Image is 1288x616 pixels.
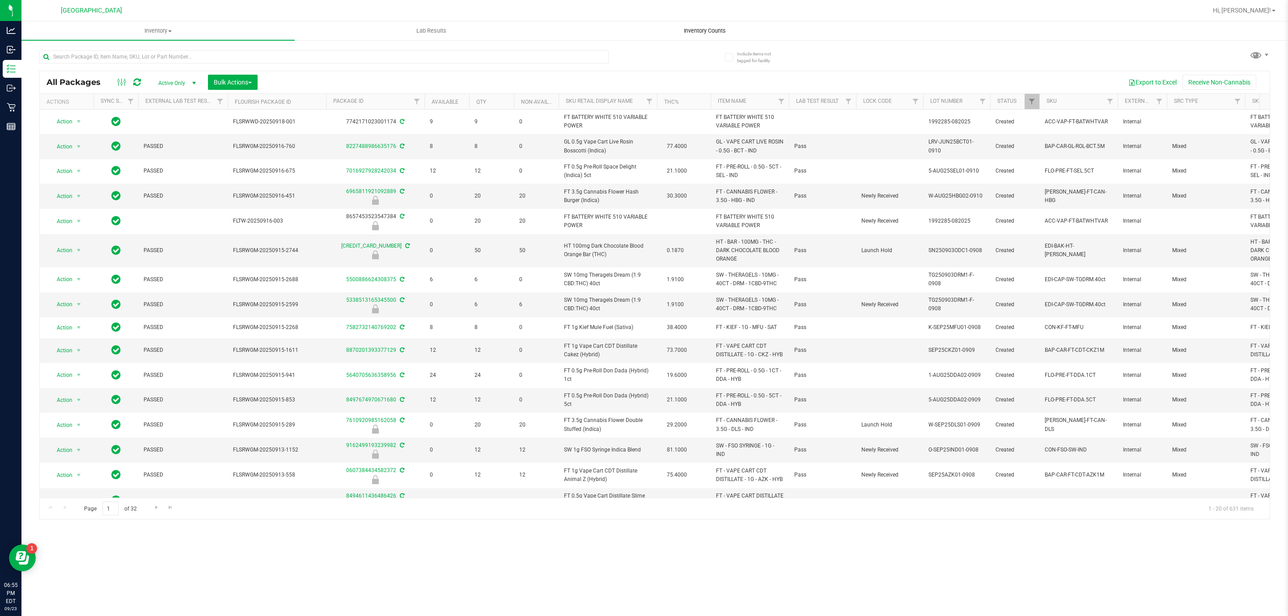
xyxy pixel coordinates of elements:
span: 50 [475,246,508,255]
a: 8497674970671680 [346,397,396,403]
span: 0 [519,323,553,332]
span: Internal [1123,323,1161,332]
span: ACC-VAP-FT-BATWHTVAR [1045,217,1112,225]
div: Newly Received [325,221,426,230]
inline-svg: Inbound [7,45,16,54]
span: Action [49,140,73,153]
span: 8 [475,142,508,151]
span: 6 [519,300,553,309]
a: Filter [1103,94,1118,109]
span: PASSED [144,323,222,332]
span: FLTW-20250916-003 [233,217,321,225]
a: Filter [841,94,856,109]
a: Package ID [333,98,364,104]
span: Internal [1123,346,1161,354]
span: select [73,369,85,381]
div: Actions [47,99,90,105]
span: 0 [430,217,464,225]
span: select [73,344,85,357]
span: 19.6000 [662,369,691,382]
a: Go to the next page [150,502,163,514]
span: select [73,165,85,177]
span: Action [49,244,73,257]
span: PASSED [144,142,222,151]
a: THC% [664,99,679,105]
a: Inventory Counts [568,21,841,40]
span: select [73,419,85,431]
span: Mixed [1172,275,1240,284]
span: 20 [475,217,508,225]
span: 5-AUG25SEL01-0910 [928,167,985,175]
a: 5500886624308375 [346,276,396,283]
input: 1 [102,502,119,515]
span: Mixed [1172,346,1240,354]
button: Receive Non-Cannabis [1182,75,1256,90]
a: Inventory [21,21,295,40]
iframe: Resource center [9,544,36,571]
span: Created [996,142,1034,151]
span: Internal [1123,167,1161,175]
a: External Lab Test Result [145,98,216,104]
span: FLSRWGM-20250915-2688 [233,275,321,284]
span: TG250903DRM1-F-0908 [928,271,985,288]
span: FLSRWGM-20250915-2268 [233,323,321,332]
span: FLSRWGM-20250915-2744 [233,246,321,255]
a: 5338513165345500 [346,297,396,303]
span: select [73,444,85,456]
span: FT - VAPE CART CDT DISTILLATE - 1G - CKZ - HYB [716,342,784,359]
inline-svg: Reports [7,122,16,131]
span: Action [49,444,73,456]
span: Action [49,115,73,128]
span: Bulk Actions [214,79,252,86]
span: Inventory [21,27,295,35]
span: FT - VAPE CART DISTILLATE - 0.5G - SLB - HYB [716,492,784,509]
span: PASSED [144,275,222,284]
span: SW - THERAGELS - 10MG - 40CT - DRM - 1CBD-9THC [716,296,784,313]
span: Created [996,192,1034,200]
span: 20 [519,192,553,200]
span: 12 [475,167,508,175]
span: FLO-PRE-FT-SEL.5CT [1045,167,1112,175]
span: HT - BAR - 100MG - THC - DARK CHOCOLATE BLOOD ORANGE [716,238,784,264]
a: 0607384434582372 [346,467,396,473]
a: 7610920985162058 [346,417,396,423]
a: 8494611436486426 [346,493,396,499]
span: FLO-PRE-FT-DDA.5CT [1045,396,1112,404]
span: FLSRWGM-20250915-2599 [233,300,321,309]
button: Bulk Actions [208,75,258,90]
span: 12 [430,167,464,175]
span: EDI-CAP-SW-TGDRM.40ct [1045,300,1112,309]
span: FLSRWWD-20250918-001 [233,118,321,126]
span: Action [49,273,73,286]
span: 30.3000 [662,190,691,203]
span: HT 100mg Dark Chocolate Blood Orange Bar (THC) [564,242,652,259]
span: FLO-PRE-FT-DDA.1CT [1045,371,1112,380]
span: Newly Received [861,300,918,309]
span: 12 [430,346,464,354]
a: Filter [1025,94,1039,109]
span: Action [49,419,73,431]
a: SKU Name [1252,98,1279,104]
a: Go to the last page [164,502,177,514]
span: In Sync [111,165,121,177]
span: select [73,215,85,228]
a: Filter [975,94,990,109]
span: PASSED [144,192,222,200]
span: Sync from Compliance System [398,168,404,174]
span: Pass [794,246,851,255]
inline-svg: Inventory [7,64,16,73]
span: Newly Received [861,192,918,200]
span: Created [996,323,1034,332]
a: Filter [1230,94,1245,109]
span: In Sync [111,215,121,227]
a: 5640705636358956 [346,372,396,378]
span: Internal [1123,142,1161,151]
span: PASSED [144,167,222,175]
span: FT BATTERY WHITE 510 VARIABLE POWER [564,213,652,230]
span: BAP-CAR-FT-BDT-SLB.5M [1045,496,1112,505]
span: Mixed [1172,192,1240,200]
a: Src Type [1174,98,1198,104]
span: Internal [1123,118,1161,126]
a: 9162499193239982 [346,442,396,448]
span: FT - CANNABIS FLOWER - 3.5G - HBG - IND [716,188,784,205]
